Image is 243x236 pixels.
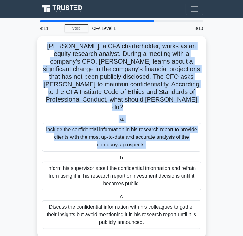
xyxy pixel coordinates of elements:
span: a. [120,116,124,122]
a: Stop [65,24,88,32]
div: Include the confidential information in his research report to provide clients with the most up-t... [42,123,201,152]
div: CFA Level 1 [88,22,179,35]
div: 8/10 [179,22,207,35]
span: b. [120,155,124,160]
div: 4:11 [36,22,65,35]
button: Toggle navigation [186,3,203,15]
div: Discuss the confidential information with his colleagues to gather their insights but avoid menti... [42,200,201,229]
span: c. [120,194,124,199]
h5: [PERSON_NAME], a CFA charterholder, works as an equity research analyst. During a meeting with a ... [41,42,202,111]
div: Inform his supervisor about the confidential information and refrain from using it in his researc... [42,162,201,190]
